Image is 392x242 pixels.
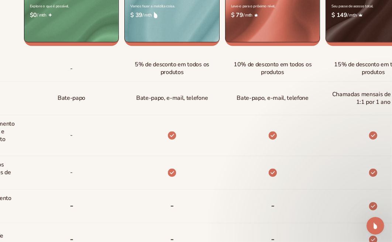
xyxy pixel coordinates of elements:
font: Explore o que é possível. [30,4,69,9]
font: $ 39 [130,11,142,19]
font: / mth [37,12,47,18]
font: $ 79 [231,11,243,19]
font: Seu passe de acesso total. [331,4,373,9]
font: Bate-papo [58,94,85,102]
font: - [70,200,73,211]
img: Crown_2d87c031-1b5a-4345-8312-a4356ddcde98.png [359,13,362,17]
font: - [271,200,275,211]
font: 5% de desconto em todos os produtos [135,60,209,76]
font: - [170,200,174,211]
font: Leve-o para o próximo nível. [231,4,275,9]
font: 10% de desconto em todos os produtos [234,60,312,76]
font: Bate-papo, e-mail, telefone [237,94,309,102]
font: - [70,64,73,73]
font: Vamos fazer a maldita coisa. [130,4,175,9]
font: $0 [30,11,37,19]
font: / mth [142,12,152,18]
font: / mth [347,12,357,18]
font: - [70,131,73,139]
font: Bate-papo, e-mail, telefone [136,94,208,102]
img: Free_Icon_bb6e7c7e-73f8-44bd-8ed0-223ea0fc522e.png [48,13,52,17]
font: / mth [243,12,253,18]
iframe: Bate-papo ao vivo por interfone [367,217,384,235]
img: drop.png [154,12,158,18]
img: Star_6.png [254,14,258,17]
font: - [70,168,73,176]
font: $ 149 [331,11,347,19]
